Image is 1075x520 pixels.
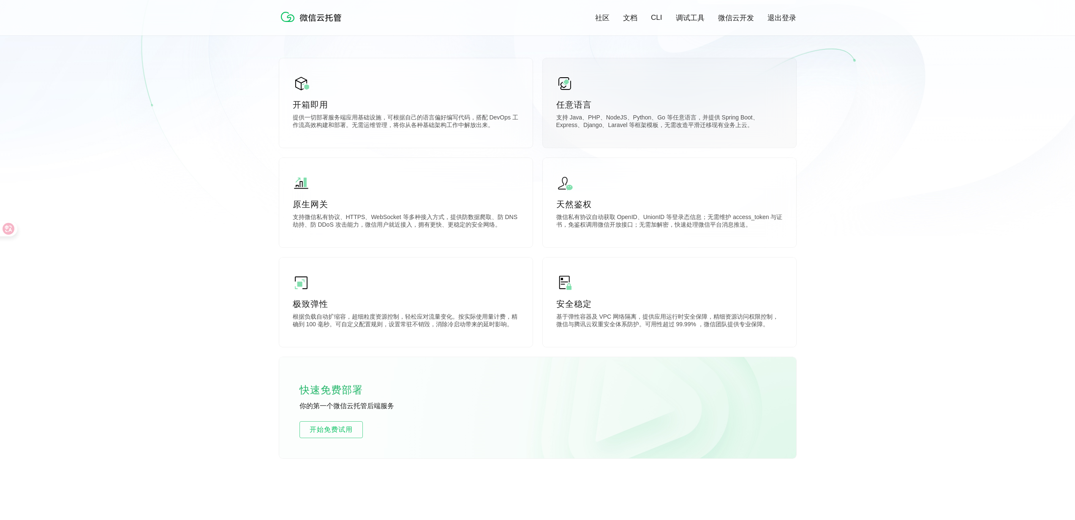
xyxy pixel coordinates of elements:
a: 微信云托管 [279,19,347,27]
a: 调试工具 [676,13,705,23]
p: 微信私有协议自动获取 OpenID、UnionID 等登录态信息；无需维护 access_token 与证书，免鉴权调用微信开放接口；无需加解密，快速处理微信平台消息推送。 [556,214,783,230]
p: 任意语言 [556,99,783,111]
p: 安全稳定 [556,298,783,310]
a: 社区 [595,13,610,23]
a: 微信云开发 [718,13,754,23]
p: 你的第一个微信云托管后端服务 [299,402,426,411]
p: 支持微信私有协议、HTTPS、WebSocket 等多种接入方式，提供防数据爬取、防 DNS 劫持、防 DDoS 攻击能力，微信用户就近接入，拥有更快、更稳定的安全网络。 [293,214,519,230]
span: 开始免费试用 [300,425,362,435]
p: 快速免费部署 [299,382,384,398]
p: 极致弹性 [293,298,519,310]
p: 支持 Java、PHP、NodeJS、Python、Go 等任意语言，并提供 Spring Boot、Express、Django、Laravel 等框架模板，无需改造平滑迁移现有业务上云。 [556,114,783,131]
p: 开箱即用 [293,99,519,111]
p: 原生网关 [293,198,519,210]
a: 文档 [623,13,637,23]
p: 根据负载自动扩缩容，超细粒度资源控制，轻松应对流量变化。按实际使用量计费，精确到 100 毫秒。可自定义配置规则，设置常驻不销毁，消除冷启动带来的延时影响。 [293,313,519,330]
p: 天然鉴权 [556,198,783,210]
img: 微信云托管 [279,8,347,25]
p: 提供一切部署服务端应用基础设施，可根据自己的语言偏好编写代码，搭配 DevOps 工作流高效构建和部署。无需运维管理，将你从各种基础架构工作中解放出来。 [293,114,519,131]
p: 基于弹性容器及 VPC 网络隔离，提供应用运行时安全保障，精细资源访问权限控制，微信与腾讯云双重安全体系防护。可用性超过 99.99% ，微信团队提供专业保障。 [556,313,783,330]
a: CLI [651,14,662,22]
a: 退出登录 [767,13,796,23]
